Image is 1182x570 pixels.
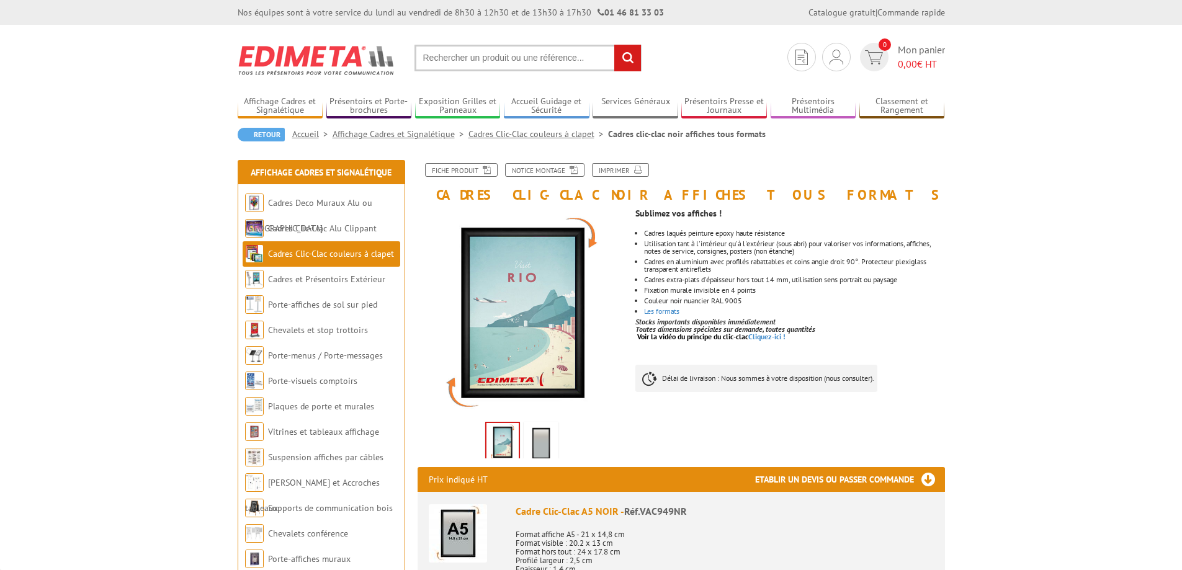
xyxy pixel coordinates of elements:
[468,128,608,140] a: Cadres Clic-Clac couleurs à clapet
[425,163,498,177] a: Fiche produit
[598,7,664,18] strong: 01 46 81 33 03
[516,504,934,519] div: Cadre Clic-Clac A5 NOIR -
[614,45,641,71] input: rechercher
[238,128,285,141] a: Retour
[755,467,945,492] h3: Etablir un devis ou passer commande
[238,6,664,19] div: Nos équipes sont à votre service du lundi au vendredi de 8h30 à 12h30 et de 13h30 à 17h30
[245,295,264,314] img: Porte-affiches de sol sur pied
[608,128,766,140] li: Cadres clic-clac noir affiches tous formats
[505,163,584,177] a: Notice Montage
[245,372,264,390] img: Porte-visuels comptoirs
[245,524,264,543] img: Chevalets conférence
[644,276,944,283] li: Cadres extra-plats d'épaisseur hors tout 14 mm, utilisation sens portrait ou paysage
[415,96,501,117] a: Exposition Grilles et Panneaux
[644,229,944,237] li: Cadres laqués peinture epoxy haute résistance
[644,297,944,305] li: Couleur noir nuancier RAL 9005
[808,6,945,19] div: |
[268,274,385,285] a: Cadres et Présentoirs Extérieur
[644,258,944,273] li: Cadres en aluminium avec profilés rabattables et coins angle droit 90°. Protecteur plexiglass tra...
[268,502,393,514] a: Supports de communication bois
[245,321,264,339] img: Chevalets et stop trottoirs
[245,422,264,441] img: Vitrines et tableaux affichage
[808,7,875,18] a: Catalogue gratuit
[644,287,944,294] li: Fixation murale invisible en 4 points
[245,448,264,466] img: Suspension affiches par câbles
[418,208,627,417] img: cadres_aluminium_clic_clac_vac949nr.jpg
[504,96,589,117] a: Accueil Guidage et Sécurité
[245,397,264,416] img: Plaques de porte et murales
[877,7,945,18] a: Commande rapide
[857,43,945,71] a: devis rapide 0 Mon panier 0,00€ HT
[898,43,945,71] span: Mon panier
[414,45,642,71] input: Rechercher un produit ou une référence...
[592,163,649,177] a: Imprimer
[245,473,264,492] img: Cimaises et Accroches tableaux
[268,324,368,336] a: Chevalets et stop trottoirs
[292,128,333,140] a: Accueil
[635,317,776,326] em: Stocks importants disponibles immédiatement
[268,375,357,386] a: Porte-visuels comptoirs
[268,553,351,564] a: Porte-affiches muraux
[268,452,383,463] a: Suspension affiches par câbles
[879,38,891,51] span: 0
[238,96,323,117] a: Affichage Cadres et Signalétique
[624,505,687,517] span: Réf.VAC949NR
[268,350,383,361] a: Porte-menus / Porte-messages
[245,550,264,568] img: Porte-affiches muraux
[326,96,412,117] a: Présentoirs et Porte-brochures
[429,467,488,492] p: Prix indiqué HT
[486,423,519,461] img: cadres_aluminium_clic_clac_vac949nr.jpg
[333,128,468,140] a: Affichage Cadres et Signalétique
[637,332,786,341] a: Voir la vidéo du principe du clic-clacCliquez-ici !
[635,324,815,334] em: Toutes dimensions spéciales sur demande, toutes quantités
[268,528,348,539] a: Chevalets conférence
[865,50,883,65] img: devis rapide
[635,210,944,217] p: Sublimez vos affiches !
[859,96,945,117] a: Classement et Rangement
[268,426,379,437] a: Vitrines et tableaux affichage
[268,299,377,310] a: Porte-affiches de sol sur pied
[245,270,264,288] img: Cadres et Présentoirs Extérieur
[644,240,944,255] li: Utilisation tant à l'intérieur qu'à l'extérieur (sous abri) pour valoriser vos informations, affi...
[245,346,264,365] img: Porte-menus / Porte-messages
[268,248,394,259] a: Cadres Clic-Clac couleurs à clapet
[429,504,487,563] img: Cadre Clic-Clac A5 NOIR
[644,306,679,316] a: Les formats
[635,365,877,392] p: Délai de livraison : Nous sommes à votre disposition (nous consulter).
[251,167,392,178] a: Affichage Cadres et Signalétique
[898,58,917,70] span: 0,00
[637,332,748,341] span: Voir la vidéo du principe du clic-clac
[526,424,556,463] img: cadre_noir_vide.jpg
[681,96,767,117] a: Présentoirs Presse et Journaux
[238,37,396,83] img: Edimeta
[268,401,374,412] a: Plaques de porte et murales
[245,194,264,212] img: Cadres Deco Muraux Alu ou Bois
[771,96,856,117] a: Présentoirs Multimédia
[245,197,372,234] a: Cadres Deco Muraux Alu ou [GEOGRAPHIC_DATA]
[593,96,678,117] a: Services Généraux
[245,477,380,514] a: [PERSON_NAME] et Accroches tableaux
[245,244,264,263] img: Cadres Clic-Clac couleurs à clapet
[268,223,377,234] a: Cadres Clic-Clac Alu Clippant
[795,50,808,65] img: devis rapide
[830,50,843,65] img: devis rapide
[898,57,945,71] span: € HT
